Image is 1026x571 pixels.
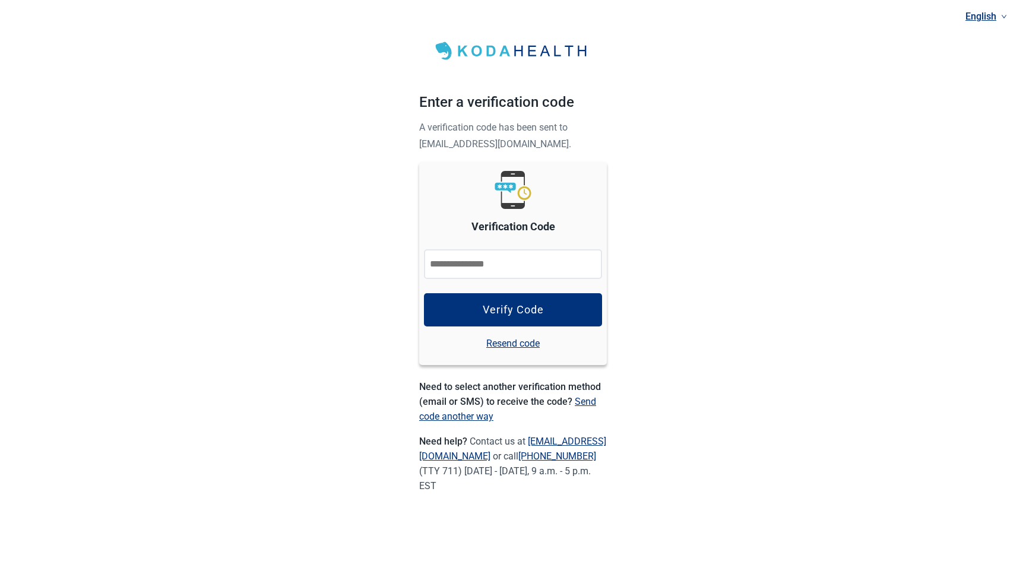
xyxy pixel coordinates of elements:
[1001,14,1007,20] span: down
[419,122,571,150] span: A verification code has been sent to [EMAIL_ADDRESS][DOMAIN_NAME].
[419,91,607,119] h1: Enter a verification code
[961,7,1012,26] a: Current language: English
[486,336,540,351] a: Resend code
[518,451,596,462] a: [PHONE_NUMBER]
[419,436,470,447] span: Need help?
[419,451,596,477] span: or call (TTY 711)
[471,218,555,235] label: Verification Code
[424,293,602,326] button: Verify Code
[429,38,597,64] img: Koda Health
[419,465,591,491] span: [DATE] - [DATE], 9 a.m. - 5 p.m. EST
[483,304,544,316] div: Verify Code
[419,14,607,517] main: Main content
[419,436,606,462] a: [EMAIL_ADDRESS][DOMAIN_NAME]
[419,436,606,462] span: Contact us at
[419,381,601,407] span: Need to select another verification method (email or SMS) to receive the code?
